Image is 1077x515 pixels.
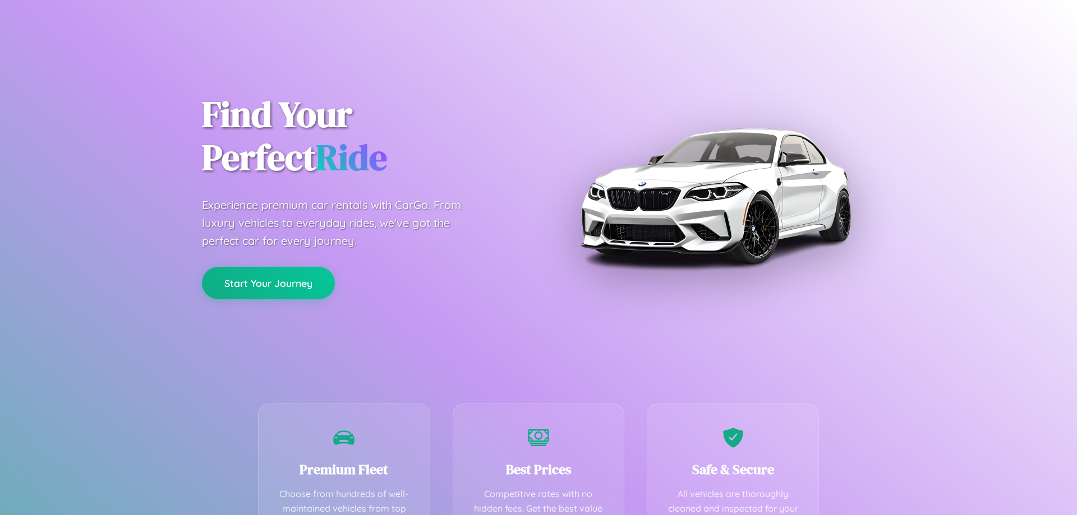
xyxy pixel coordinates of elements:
[275,460,413,479] h3: Premium Fleet
[470,460,607,479] h3: Best Prices
[202,267,335,299] button: Start Your Journey
[575,56,855,336] img: Premium BMW car rental vehicle
[316,133,387,182] span: Ride
[664,460,802,479] h3: Safe & Secure
[202,93,522,179] h1: Find Your Perfect
[202,196,482,250] p: Experience premium car rentals with CarGo. From luxury vehicles to everyday rides, we've got the ...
